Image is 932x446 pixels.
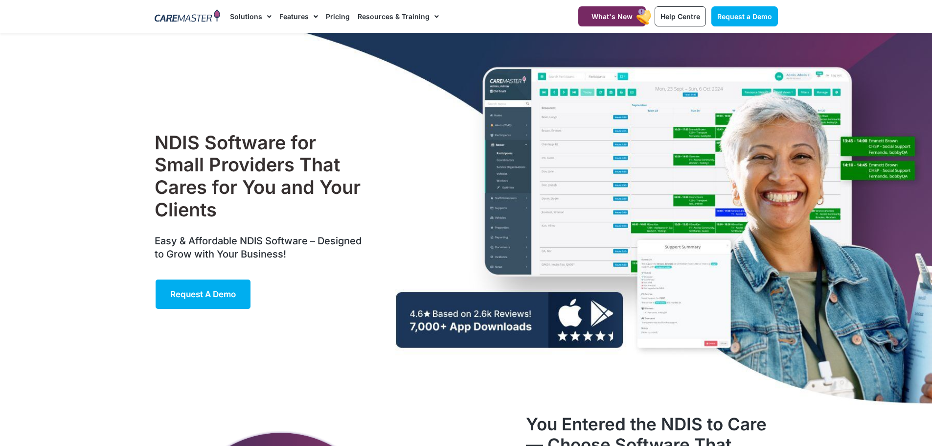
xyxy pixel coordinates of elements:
img: CareMaster Logo [155,9,221,24]
a: Help Centre [655,6,706,26]
span: What's New [591,12,633,21]
a: Request a Demo [711,6,778,26]
span: Help Centre [660,12,700,21]
a: What's New [578,6,646,26]
a: Request a Demo [155,279,251,310]
h1: NDIS Software for Small Providers That Cares for You and Your Clients [155,132,366,221]
span: Request a Demo [717,12,772,21]
span: Request a Demo [170,289,236,299]
span: Easy & Affordable NDIS Software – Designed to Grow with Your Business! [155,235,362,260]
